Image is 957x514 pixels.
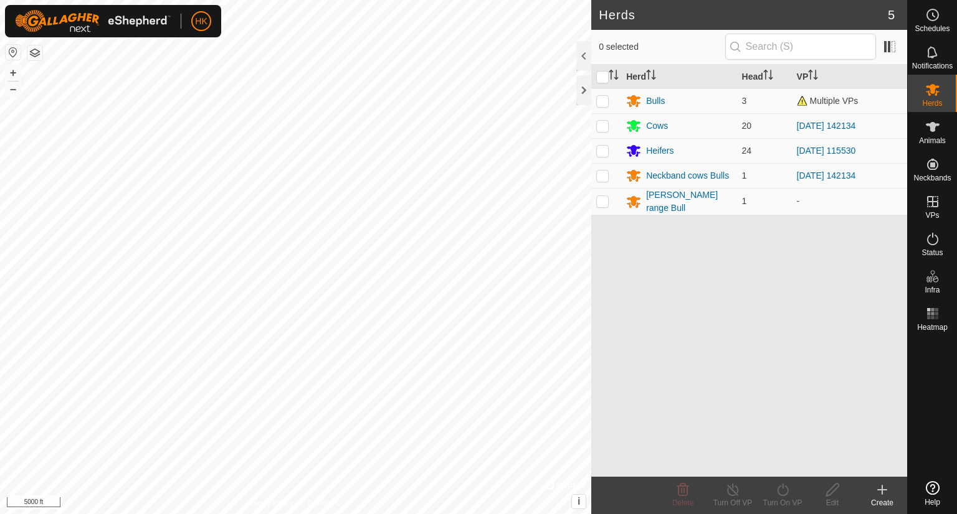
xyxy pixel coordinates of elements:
[925,286,940,294] span: Infra
[646,169,729,182] div: Neckband cows Bulls
[725,34,876,60] input: Search (S)
[308,498,345,509] a: Contact Us
[646,144,674,157] div: Heifers
[922,100,942,107] span: Herds
[925,212,939,219] span: VPs
[599,7,888,22] h2: Herds
[797,96,859,106] span: Multiple VPs
[913,174,951,182] span: Neckbands
[27,45,42,60] button: Map Layers
[921,249,943,256] span: Status
[708,497,758,508] div: Turn Off VP
[742,121,752,131] span: 20
[6,65,21,80] button: +
[599,40,725,54] span: 0 selected
[797,121,856,131] a: [DATE] 142134
[797,171,856,180] a: [DATE] 142134
[646,95,665,108] div: Bulls
[792,188,907,215] td: -
[925,498,940,506] span: Help
[888,6,895,24] span: 5
[737,65,792,89] th: Head
[646,189,731,215] div: [PERSON_NAME] range Bull
[247,498,293,509] a: Privacy Policy
[797,146,856,156] a: [DATE] 115530
[808,72,818,82] p-sorticon: Activate to sort
[572,495,586,508] button: i
[609,72,619,82] p-sorticon: Activate to sort
[646,119,668,133] div: Cows
[621,65,736,89] th: Herd
[857,497,907,508] div: Create
[908,476,957,511] a: Help
[15,10,171,32] img: Gallagher Logo
[578,496,580,507] span: i
[742,196,747,206] span: 1
[758,497,807,508] div: Turn On VP
[742,96,747,106] span: 3
[915,25,950,32] span: Schedules
[672,498,694,507] span: Delete
[646,72,656,82] p-sorticon: Activate to sort
[742,171,747,180] span: 1
[742,146,752,156] span: 24
[6,45,21,60] button: Reset Map
[792,65,907,89] th: VP
[6,82,21,96] button: –
[195,15,207,28] span: HK
[763,72,773,82] p-sorticon: Activate to sort
[807,497,857,508] div: Edit
[912,62,953,70] span: Notifications
[917,324,948,331] span: Heatmap
[919,137,946,144] span: Animals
